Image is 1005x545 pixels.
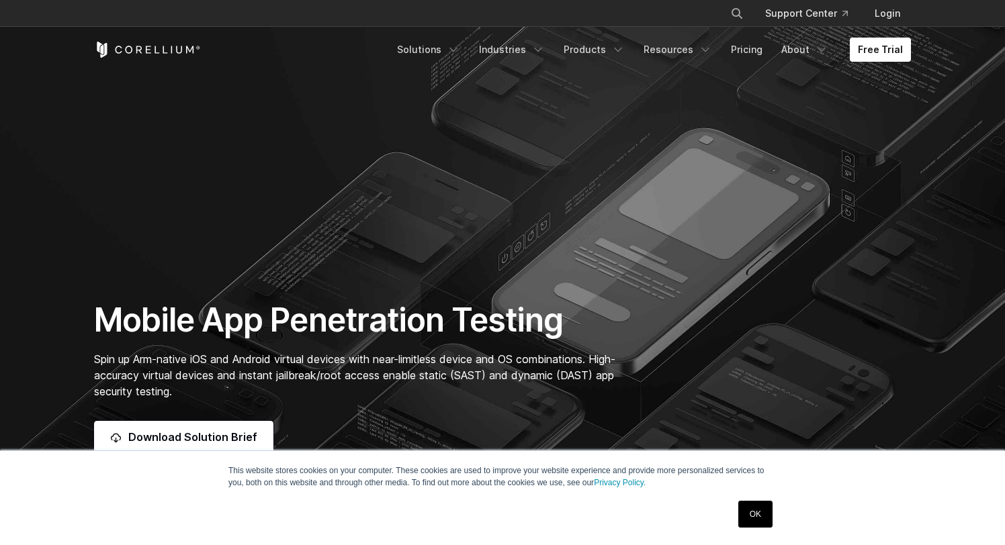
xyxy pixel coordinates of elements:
[94,300,629,340] h1: Mobile App Penetration Testing
[556,38,633,62] a: Products
[471,38,553,62] a: Industries
[94,421,273,453] a: Download Solution Brief
[228,464,777,489] p: This website stores cookies on your computer. These cookies are used to improve your website expe...
[389,38,468,62] a: Solutions
[754,1,859,26] a: Support Center
[725,1,749,26] button: Search
[723,38,771,62] a: Pricing
[738,501,773,528] a: OK
[850,38,911,62] a: Free Trial
[636,38,720,62] a: Resources
[773,38,836,62] a: About
[389,38,911,62] div: Navigation Menu
[94,42,201,58] a: Corellium Home
[714,1,911,26] div: Navigation Menu
[864,1,911,26] a: Login
[94,352,615,398] span: Spin up Arm-native iOS and Android virtual devices with near-limitless device and OS combinations...
[594,478,646,487] a: Privacy Policy.
[128,429,257,445] span: Download Solution Brief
